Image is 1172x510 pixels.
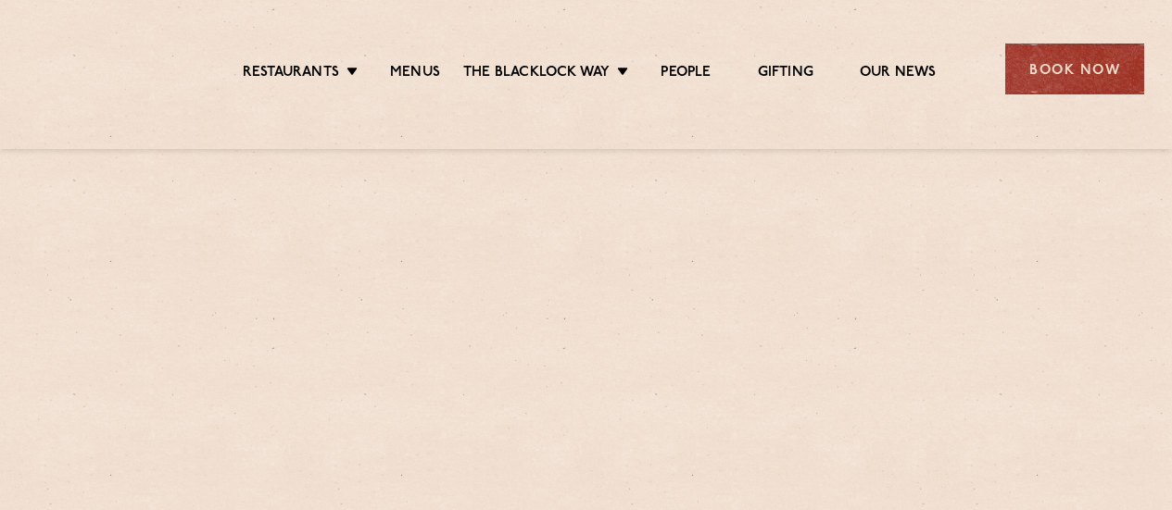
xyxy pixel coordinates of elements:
img: svg%3E [28,18,183,121]
a: Gifting [758,64,813,84]
a: Restaurants [243,64,339,84]
a: People [661,64,711,84]
div: Book Now [1005,44,1144,94]
a: Menus [390,64,440,84]
a: Our News [860,64,937,84]
a: The Blacklock Way [463,64,610,84]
